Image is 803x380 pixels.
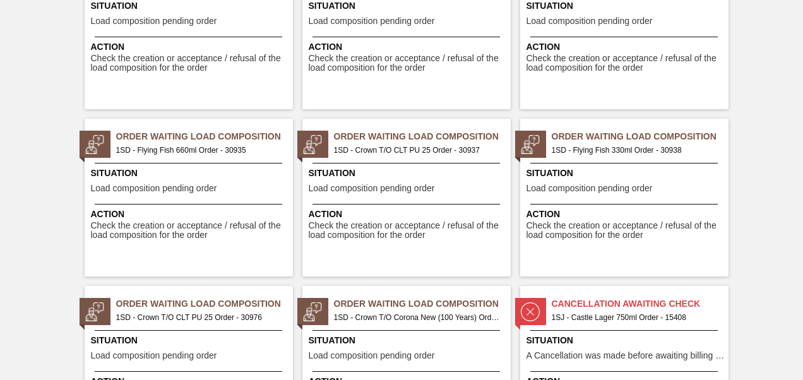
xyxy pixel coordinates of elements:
[334,297,511,311] span: Order Waiting Load Composition
[303,135,322,154] img: status
[91,208,290,221] span: Action
[91,184,217,193] span: Load composition pending order
[85,135,104,154] img: status
[526,40,725,54] span: Action
[91,54,290,73] span: Check the creation or acceptance / refusal of the load composition for the order
[526,351,725,360] span: A Cancellation was made before awaiting billing stage
[91,167,290,180] span: Situation
[309,208,508,221] span: Action
[552,311,718,324] span: 1SJ - Castle Lager 750ml Order - 15408
[116,297,293,311] span: Order Waiting Load Composition
[334,130,511,143] span: Order Waiting Load Composition
[526,334,725,347] span: Situation
[552,130,729,143] span: Order Waiting Load Composition
[552,143,718,157] span: 1SD - Flying Fish 330ml Order - 30938
[116,311,283,324] span: 1SD - Crown T/O CLT PU 25 Order - 30976
[334,311,501,324] span: 1SD - Crown T/O Corona New (100 Years) Order - 31212
[521,135,540,154] img: status
[91,351,217,360] span: Load composition pending order
[526,54,725,73] span: Check the creation or acceptance / refusal of the load composition for the order
[85,302,104,321] img: status
[309,221,508,240] span: Check the creation or acceptance / refusal of the load composition for the order
[521,302,540,321] img: status
[309,351,435,360] span: Load composition pending order
[309,184,435,193] span: Load composition pending order
[91,334,290,347] span: Situation
[526,221,725,240] span: Check the creation or acceptance / refusal of the load composition for the order
[309,167,508,180] span: Situation
[116,130,293,143] span: Order Waiting Load Composition
[334,143,501,157] span: 1SD - Crown T/O CLT PU 25 Order - 30937
[309,16,435,26] span: Load composition pending order
[526,167,725,180] span: Situation
[526,184,653,193] span: Load composition pending order
[303,302,322,321] img: status
[552,297,729,311] span: Cancellation Awaiting Check
[91,221,290,240] span: Check the creation or acceptance / refusal of the load composition for the order
[309,40,508,54] span: Action
[526,16,653,26] span: Load composition pending order
[309,54,508,73] span: Check the creation or acceptance / refusal of the load composition for the order
[116,143,283,157] span: 1SD - Flying Fish 660ml Order - 30935
[91,40,290,54] span: Action
[526,208,725,221] span: Action
[91,16,217,26] span: Load composition pending order
[309,334,508,347] span: Situation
